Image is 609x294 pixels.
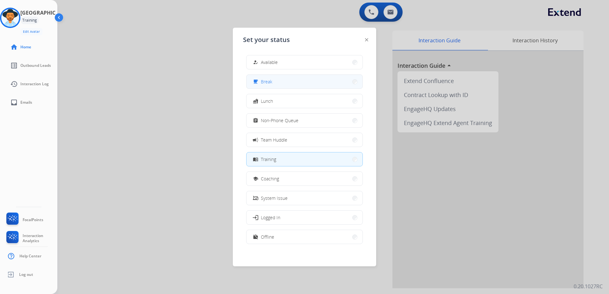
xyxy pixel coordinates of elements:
[20,100,32,105] span: Emails
[253,118,258,123] mat-icon: assignment
[1,9,19,27] img: avatar
[247,114,362,127] button: Non-Phone Queue
[10,80,18,88] mat-icon: history
[23,217,43,222] span: FocalPoints
[247,94,362,108] button: Lunch
[23,233,57,243] span: Interaction Analytics
[261,195,288,201] span: System Issue
[261,136,287,143] span: Team Huddle
[261,175,279,182] span: Coaching
[10,43,18,51] mat-icon: home
[247,230,362,244] button: Offline
[252,214,259,220] mat-icon: login
[253,234,258,240] mat-icon: work_off
[10,62,18,69] mat-icon: list_alt
[243,35,290,44] span: Set your status
[19,254,41,259] span: Help Center
[247,75,362,88] button: Break
[19,272,33,277] span: Log out
[261,117,298,124] span: Non-Phone Queue
[247,152,362,166] button: Training
[253,79,258,84] mat-icon: free_breakfast
[261,78,272,85] span: Break
[261,98,273,104] span: Lunch
[247,172,362,185] button: Coaching
[20,45,31,50] span: Home
[253,176,258,181] mat-icon: school
[5,231,57,246] a: Interaction Analytics
[253,157,258,162] mat-icon: menu_book
[261,59,278,66] span: Available
[20,81,49,87] span: Interaction Log
[20,17,39,24] div: Training
[247,55,362,69] button: Available
[252,136,259,143] mat-icon: campaign
[20,28,42,35] button: Edit Avatar
[574,283,603,290] p: 0.20.1027RC
[261,234,274,240] span: Offline
[247,191,362,205] button: System Issue
[20,9,73,17] h3: [GEOGRAPHIC_DATA]
[253,195,258,201] mat-icon: phonelink_off
[5,213,43,227] a: FocalPoints
[365,38,368,41] img: close-button
[247,211,362,224] button: Logged In
[253,59,258,65] mat-icon: how_to_reg
[261,214,280,221] span: Logged In
[20,63,51,68] span: Outbound Leads
[261,156,276,163] span: Training
[253,98,258,104] mat-icon: fastfood
[10,99,18,106] mat-icon: inbox
[247,133,362,147] button: Team Huddle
